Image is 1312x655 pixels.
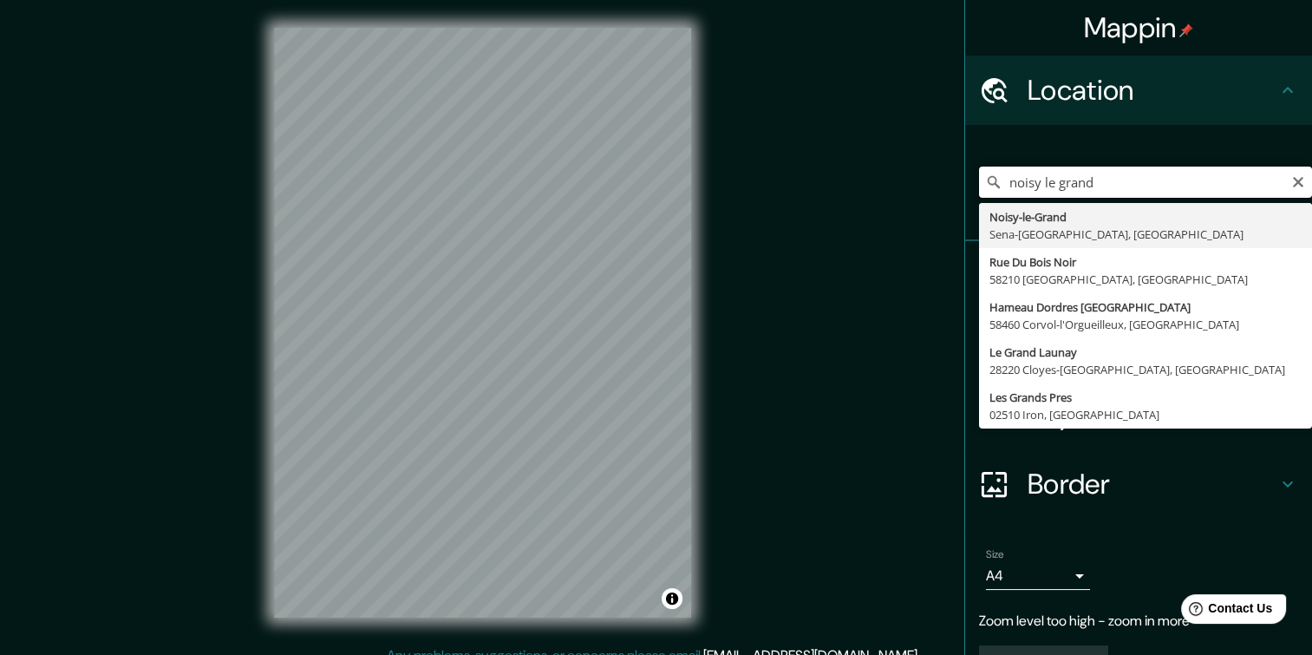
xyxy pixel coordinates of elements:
[965,449,1312,519] div: Border
[989,253,1302,271] div: Rue Du Bois Noir
[274,28,691,618] canvas: Map
[989,406,1302,423] div: 02510 Iron, [GEOGRAPHIC_DATA]
[989,316,1302,333] div: 58460 Corvol-l'Orgueilleux, [GEOGRAPHIC_DATA]
[1158,587,1293,636] iframe: Help widget launcher
[989,361,1302,378] div: 28220 Cloyes-[GEOGRAPHIC_DATA], [GEOGRAPHIC_DATA]
[979,611,1298,632] p: Zoom level too high - zoom in more
[1028,467,1277,501] h4: Border
[979,167,1312,198] input: Pick your city or area
[989,298,1302,316] div: Hameau Dordres [GEOGRAPHIC_DATA]
[965,311,1312,380] div: Style
[1028,397,1277,432] h4: Layout
[965,380,1312,449] div: Layout
[1179,23,1193,37] img: pin-icon.png
[662,588,682,609] button: Toggle attribution
[989,208,1302,226] div: Noisy-le-Grand
[989,271,1302,288] div: 58210 [GEOGRAPHIC_DATA], [GEOGRAPHIC_DATA]
[1291,173,1305,189] button: Clear
[965,241,1312,311] div: Pins
[986,562,1090,590] div: A4
[989,389,1302,406] div: Les Grands Pres
[1028,73,1277,108] h4: Location
[989,226,1302,243] div: Sena-[GEOGRAPHIC_DATA], [GEOGRAPHIC_DATA]
[989,344,1302,361] div: Le Grand Launay
[965,56,1312,125] div: Location
[1084,10,1194,45] h4: Mappin
[986,547,1004,562] label: Size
